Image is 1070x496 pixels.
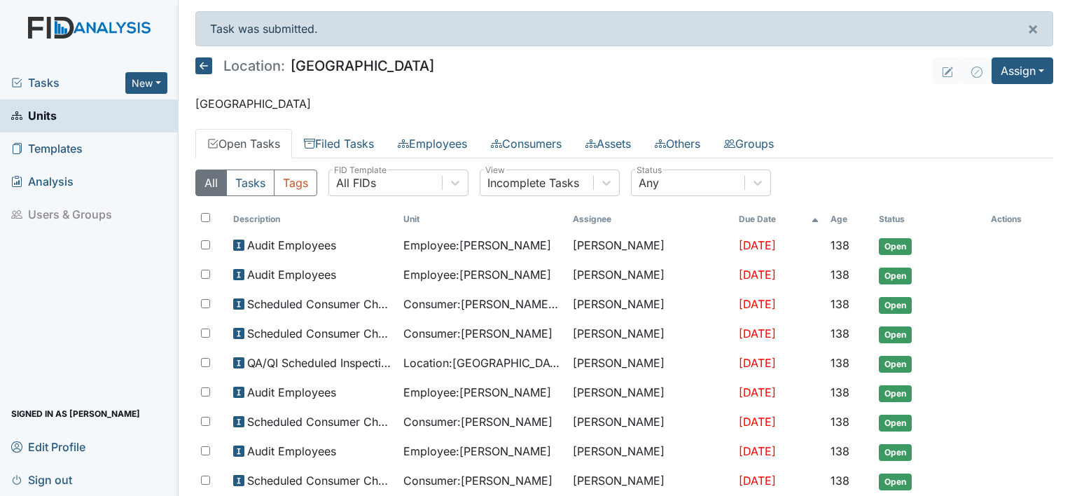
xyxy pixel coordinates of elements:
span: 138 [831,385,849,399]
th: Toggle SortBy [398,207,567,231]
span: Open [879,474,912,490]
span: Consumer : [PERSON_NAME] [403,413,553,430]
a: Assets [574,129,643,158]
span: 138 [831,297,849,311]
span: Consumer : [PERSON_NAME] [403,325,553,342]
span: [DATE] [739,415,776,429]
div: Any [639,174,659,191]
span: [DATE] [739,238,776,252]
td: [PERSON_NAME] [567,467,733,496]
div: Task was submitted. [195,11,1053,46]
span: Consumer : [PERSON_NAME] [403,472,553,489]
span: [DATE] [739,474,776,488]
span: Open [879,326,912,343]
span: Units [11,105,57,127]
div: Incomplete Tasks [487,174,579,191]
span: Scheduled Consumer Chart Review [247,296,391,312]
span: Location : [GEOGRAPHIC_DATA] [403,354,562,371]
span: Templates [11,138,83,160]
a: Tasks [11,74,125,91]
span: Open [879,385,912,402]
span: Audit Employees [247,266,336,283]
span: Scheduled Consumer Chart Review [247,325,391,342]
span: Open [879,444,912,461]
span: Audit Employees [247,443,336,460]
span: Open [879,297,912,314]
td: [PERSON_NAME] [567,437,733,467]
td: [PERSON_NAME] [567,231,733,261]
th: Toggle SortBy [825,207,873,231]
a: Groups [712,129,786,158]
td: [PERSON_NAME] [567,319,733,349]
td: [PERSON_NAME] [567,290,733,319]
button: Tags [274,170,317,196]
span: Employee : [PERSON_NAME] [403,443,551,460]
span: 138 [831,474,849,488]
td: [PERSON_NAME] [567,378,733,408]
span: [DATE] [739,444,776,458]
span: Scheduled Consumer Chart Review [247,413,391,430]
h5: [GEOGRAPHIC_DATA] [195,57,434,74]
a: Consumers [479,129,574,158]
th: Toggle SortBy [733,207,825,231]
th: Toggle SortBy [873,207,985,231]
td: [PERSON_NAME] [567,349,733,378]
td: [PERSON_NAME] [567,261,733,290]
a: Others [643,129,712,158]
span: Employee : [PERSON_NAME] [403,384,551,401]
th: Actions [985,207,1053,231]
span: [DATE] [739,356,776,370]
span: Sign out [11,469,72,490]
span: Audit Employees [247,237,336,254]
span: Open [879,356,912,373]
span: [DATE] [739,268,776,282]
span: Scheduled Consumer Chart Review [247,472,391,489]
td: [PERSON_NAME] [567,408,733,437]
span: Open [879,238,912,255]
div: Type filter [195,170,317,196]
a: Open Tasks [195,129,292,158]
button: All [195,170,227,196]
button: New [125,72,167,94]
span: Consumer : [PERSON_NAME][GEOGRAPHIC_DATA] [403,296,562,312]
span: 138 [831,444,849,458]
span: [DATE] [739,297,776,311]
span: Analysis [11,171,74,193]
span: [DATE] [739,326,776,340]
button: × [1013,12,1052,46]
span: 138 [831,326,849,340]
button: Tasks [226,170,275,196]
div: All FIDs [336,174,376,191]
span: × [1027,18,1038,39]
span: Employee : [PERSON_NAME] [403,266,551,283]
th: Assignee [567,207,733,231]
span: QA/QI Scheduled Inspection [247,354,391,371]
input: Toggle All Rows Selected [201,213,210,222]
span: Open [879,268,912,284]
span: Signed in as [PERSON_NAME] [11,403,140,425]
span: Edit Profile [11,436,85,457]
span: 138 [831,356,849,370]
span: Employee : [PERSON_NAME] [403,237,551,254]
span: 138 [831,415,849,429]
span: [DATE] [739,385,776,399]
span: 138 [831,268,849,282]
button: Assign [992,57,1053,84]
a: Employees [386,129,479,158]
span: Location: [223,59,285,73]
span: Open [879,415,912,432]
p: [GEOGRAPHIC_DATA] [195,95,1053,112]
th: Toggle SortBy [228,207,397,231]
a: Filed Tasks [292,129,386,158]
span: Audit Employees [247,384,336,401]
span: 138 [831,238,849,252]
